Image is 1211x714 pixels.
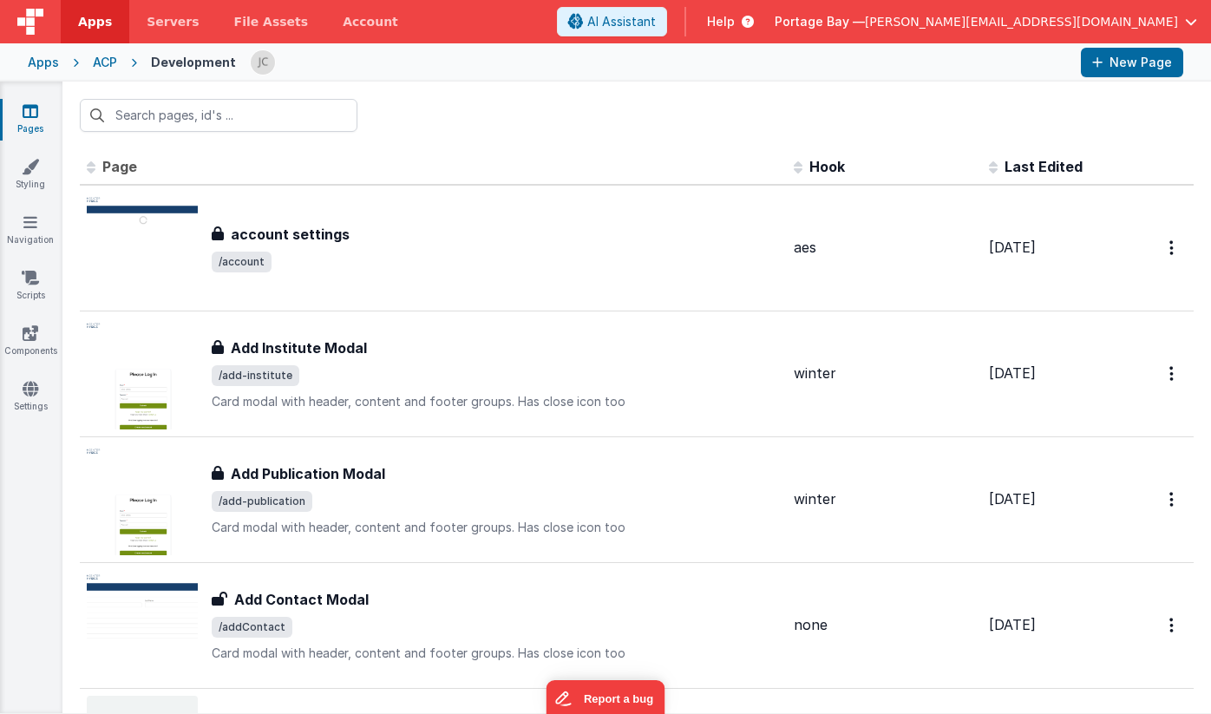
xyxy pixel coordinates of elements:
[557,7,667,36] button: AI Assistant
[231,224,350,245] h3: account settings
[212,393,780,410] p: Card modal with header, content and footer groups. Has close icon too
[775,13,865,30] span: Portage Bay —
[587,13,656,30] span: AI Assistant
[93,54,117,71] div: ACP
[212,617,292,638] span: /addContact
[78,13,112,30] span: Apps
[147,13,199,30] span: Servers
[212,365,299,386] span: /add-institute
[234,13,309,30] span: File Assets
[865,13,1178,30] span: [PERSON_NAME][EMAIL_ADDRESS][DOMAIN_NAME]
[1159,356,1187,391] button: Options
[212,645,780,662] p: Card modal with header, content and footer groups. Has close icon too
[212,491,312,512] span: /add-publication
[1159,230,1187,265] button: Options
[102,158,137,175] span: Page
[212,519,780,536] p: Card modal with header, content and footer groups. Has close icon too
[234,589,369,610] h3: Add Contact Modal
[1159,607,1187,643] button: Options
[989,364,1036,382] span: [DATE]
[809,158,845,175] span: Hook
[151,54,236,71] div: Development
[231,337,367,358] h3: Add Institute Modal
[989,239,1036,256] span: [DATE]
[1159,481,1187,517] button: Options
[794,615,975,635] div: none
[794,238,975,258] div: aes
[28,54,59,71] div: Apps
[251,50,275,75] img: 5d1ca2343d4fbe88511ed98663e9c5d3
[231,463,385,484] h3: Add Publication Modal
[775,13,1197,30] button: Portage Bay — [PERSON_NAME][EMAIL_ADDRESS][DOMAIN_NAME]
[794,364,975,383] div: winter
[707,13,735,30] span: Help
[80,99,357,132] input: Search pages, id's ...
[989,490,1036,508] span: [DATE]
[212,252,272,272] span: /account
[1005,158,1083,175] span: Last Edited
[989,616,1036,633] span: [DATE]
[1081,48,1183,77] button: New Page
[794,489,975,509] div: winter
